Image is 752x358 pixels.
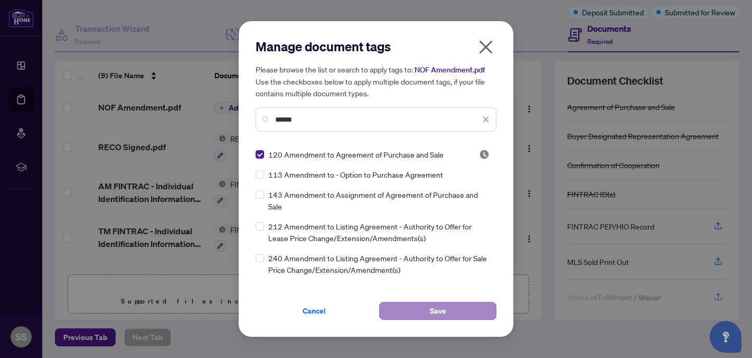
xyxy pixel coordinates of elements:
button: Cancel [256,302,373,320]
span: close [477,39,494,56]
span: NOF Amendment.pdf [415,65,485,75]
button: Save [379,302,496,320]
img: status [479,149,490,160]
button: Open asap [710,321,741,353]
span: 212 Amendment to Listing Agreement - Authority to Offer for Lease Price Change/Extension/Amendmen... [268,221,490,244]
span: close [482,116,490,123]
h2: Manage document tags [256,38,496,55]
span: 120 Amendment to Agreement of Purchase and Sale [268,149,444,160]
span: 143 Amendment to Assignment of Agreement of Purchase and Sale [268,189,490,212]
span: Cancel [303,302,326,319]
span: 113 Amendment to - Option to Purchase Agreement [268,169,443,180]
span: Save [430,302,446,319]
span: 240 Amendment to Listing Agreement - Authority to Offer for Sale Price Change/Extension/Amendment(s) [268,252,490,276]
h5: Please browse the list or search to apply tags to: Use the checkboxes below to apply multiple doc... [256,63,496,99]
span: Pending Review [479,149,490,160]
